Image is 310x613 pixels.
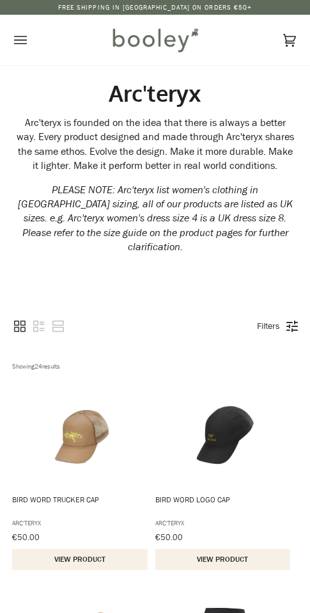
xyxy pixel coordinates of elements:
a: Bird Word Trucker Cap [12,379,151,570]
span: Bird Word Trucker Cap [12,495,148,515]
div: Showing results [12,362,295,371]
img: Arc'Teryx Bird Word Logo Cap 24K Black - Booley Galway [171,379,279,488]
span: Bird Word Logo Cap [155,495,291,515]
img: Booley [108,24,202,56]
span: €50.00 [155,531,183,543]
button: Open menu [14,15,52,65]
span: €50.00 [12,531,40,543]
a: Bird Word Logo Cap [155,379,295,570]
a: View row mode [50,319,66,334]
img: Arc'Teryx Bird Word Trucker Cap Canvas / Euphoria - Booley Galway [27,379,136,488]
a: Filters [251,315,286,337]
a: View list mode [31,319,47,334]
p: Free Shipping in [GEOGRAPHIC_DATA] on Orders €50+ [58,3,252,13]
b: 24 [35,362,42,371]
a: View grid mode [12,319,27,334]
span: Arc'teryx [12,518,148,528]
button: View product [12,549,147,570]
button: View product [155,549,290,570]
span: Arc'teryx [155,518,291,528]
h1: Arc'teryx [14,79,297,107]
em: PLEASE NOTE: Arc'teryx list women's clothing in [GEOGRAPHIC_DATA] sizing, all of our products are... [18,183,293,253]
div: Arc'teryx is founded on the idea that there is always a better way. Every product designed and ma... [14,116,297,173]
